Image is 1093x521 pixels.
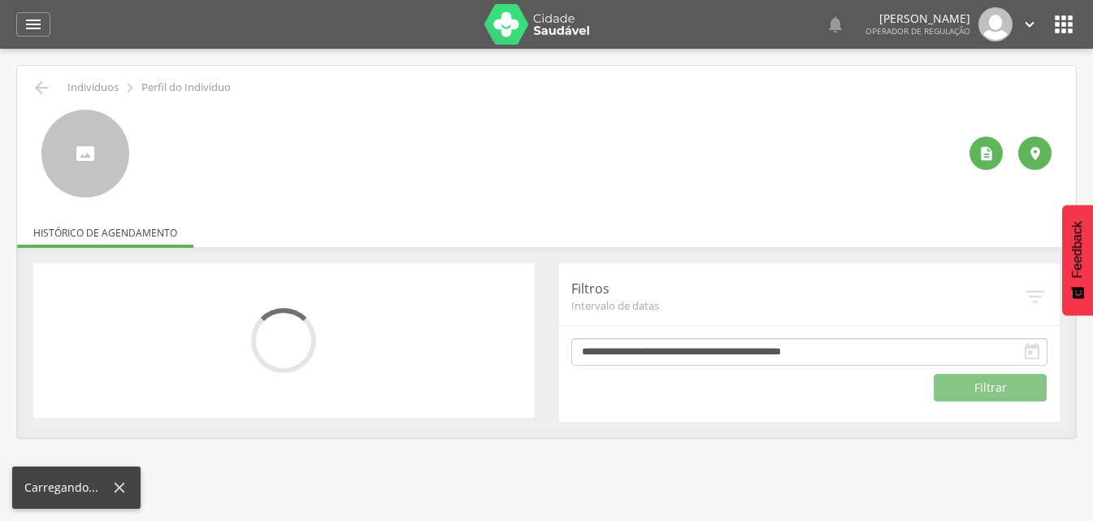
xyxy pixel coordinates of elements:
[32,78,51,98] i: Voltar
[934,374,1047,402] button: Filtrar
[1023,284,1047,309] i: 
[24,480,111,496] div: Carregando...
[969,137,1003,170] div: Ver histórico de cadastramento
[24,15,43,34] i: 
[978,145,995,162] i: 
[141,81,231,94] p: Perfil do Indivíduo
[1021,15,1039,33] i: 
[121,79,139,97] i: 
[1018,137,1052,170] div: Localização
[1070,221,1085,278] span: Feedback
[1062,205,1093,315] button: Feedback - Mostrar pesquisa
[865,25,970,37] span: Operador de regulação
[826,15,845,34] i: 
[1022,342,1042,362] i: 
[16,12,50,37] a: 
[1021,7,1039,41] a: 
[826,7,845,41] a: 
[571,298,1024,313] span: Intervalo de datas
[571,280,1024,298] p: Filtros
[1051,11,1077,37] i: 
[865,13,970,24] p: [PERSON_NAME]
[1027,145,1043,162] i: 
[67,81,119,94] p: Indivíduos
